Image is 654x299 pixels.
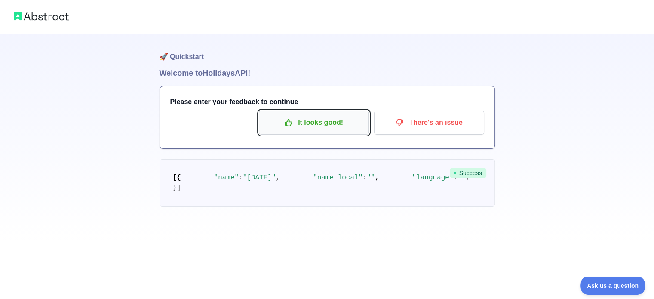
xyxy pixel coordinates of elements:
span: , [375,174,379,182]
span: : [239,174,243,182]
h1: Welcome to Holidays API! [160,67,495,79]
button: It looks good! [259,111,369,135]
h3: Please enter your feedback to continue [170,97,484,107]
h1: 🚀 Quickstart [160,34,495,67]
span: "name" [214,174,239,182]
p: There's an issue [381,115,478,130]
span: Success [450,168,486,178]
span: "name_local" [313,174,362,182]
span: [ [173,174,177,182]
iframe: Toggle Customer Support [580,277,645,295]
span: , [276,174,280,182]
img: Abstract logo [14,10,69,22]
span: "[DATE]" [243,174,276,182]
button: There's an issue [374,111,484,135]
span: "language" [412,174,453,182]
span: : [362,174,367,182]
p: It looks good! [265,115,362,130]
span: "" [367,174,375,182]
